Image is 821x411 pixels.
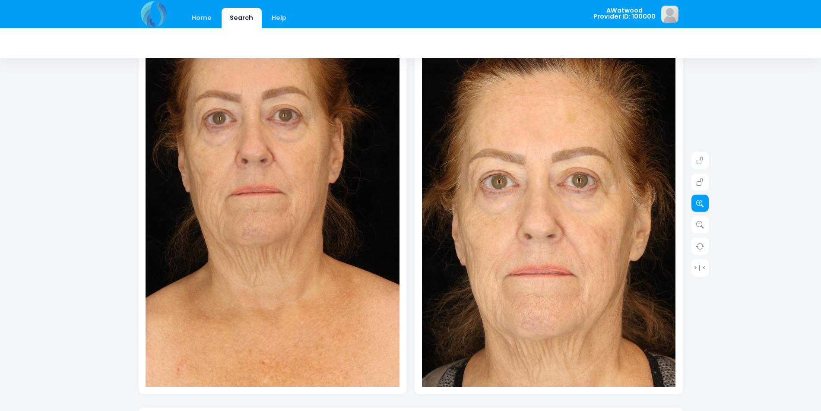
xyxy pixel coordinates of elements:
img: image [661,6,678,23]
a: Help [263,8,295,28]
a: Home [184,8,220,28]
a: Search [222,8,262,28]
a: > | < [691,259,709,276]
span: AWatwood Provider ID: 100000 [593,7,656,20]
